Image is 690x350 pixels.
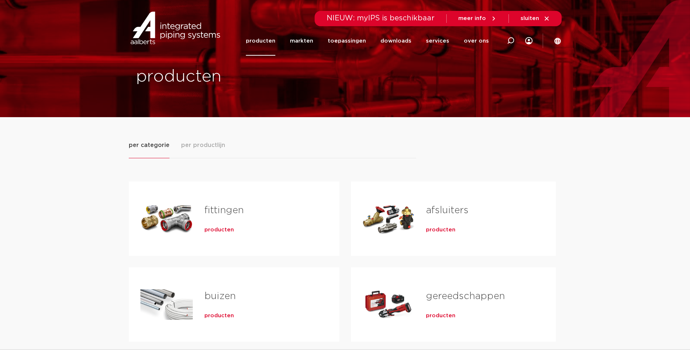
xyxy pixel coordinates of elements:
a: afsluiters [426,206,468,215]
span: sluiten [521,16,539,21]
a: fittingen [204,206,244,215]
a: producten [426,312,455,319]
a: producten [204,312,234,319]
a: over ons [464,26,489,56]
a: meer info [458,15,497,22]
a: producten [246,26,275,56]
span: meer info [458,16,486,21]
a: buizen [204,291,236,301]
span: per categorie [129,141,169,150]
span: per productlijn [181,141,225,150]
a: downloads [380,26,411,56]
a: gereedschappen [426,291,505,301]
a: services [426,26,449,56]
span: NIEUW: myIPS is beschikbaar [327,15,435,22]
h1: producten [136,65,342,88]
a: markten [290,26,313,56]
nav: Menu [246,26,489,56]
a: toepassingen [328,26,366,56]
a: sluiten [521,15,550,22]
a: producten [426,226,455,234]
div: my IPS [525,26,533,56]
a: producten [204,226,234,234]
